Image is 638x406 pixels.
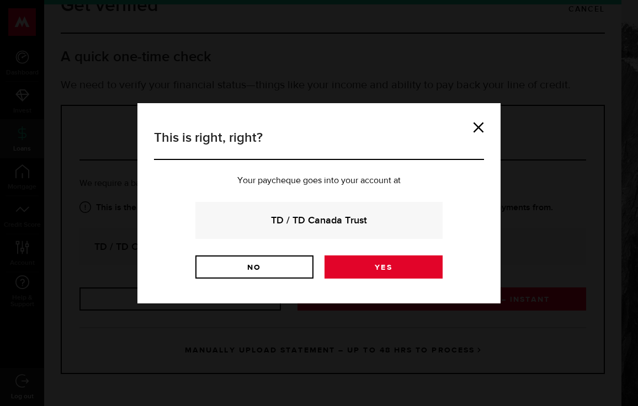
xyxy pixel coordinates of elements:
[325,255,443,279] a: Yes
[154,128,484,160] h3: This is right, right?
[9,4,42,38] button: Open LiveChat chat widget
[210,213,428,228] strong: TD / TD Canada Trust
[154,177,484,185] p: Your paycheque goes into your account at
[195,255,313,279] a: No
